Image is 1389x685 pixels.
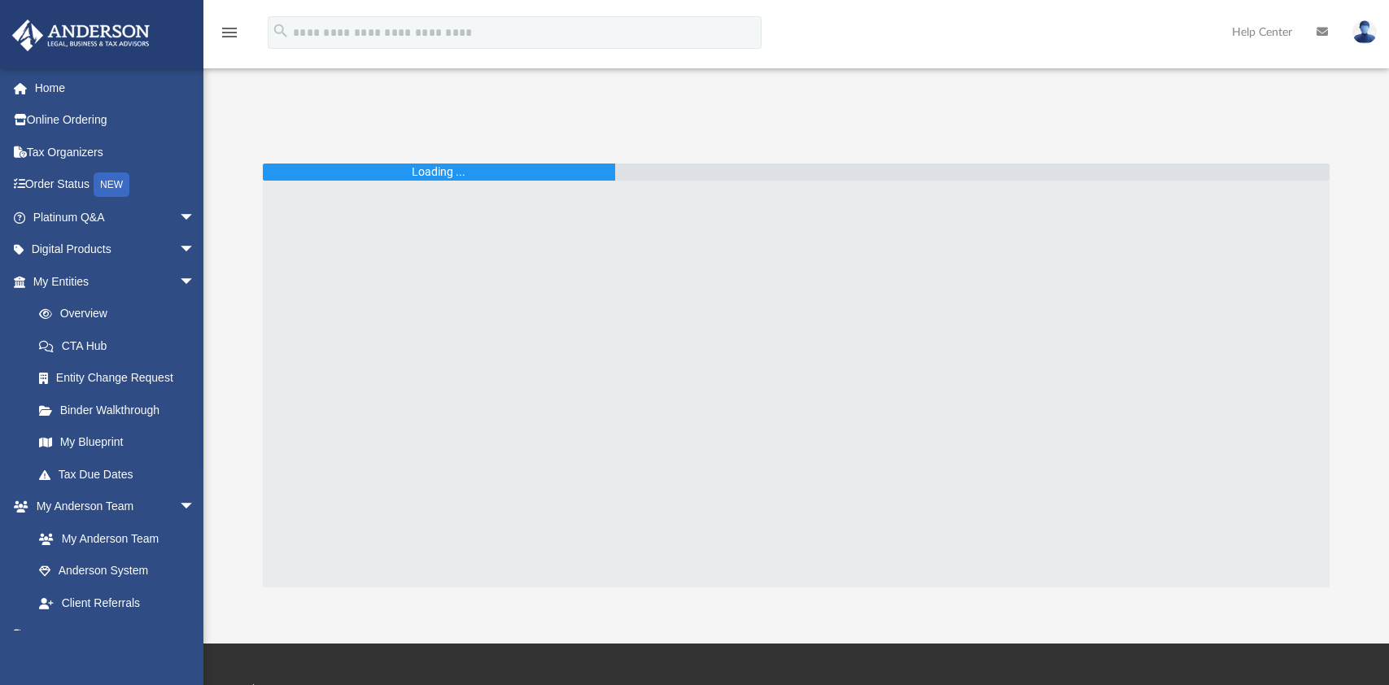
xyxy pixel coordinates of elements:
a: My Documentsarrow_drop_down [11,619,212,652]
a: My Blueprint [23,426,212,459]
a: Anderson System [23,555,212,587]
span: arrow_drop_down [179,233,212,267]
a: menu [220,31,239,42]
a: Overview [23,298,220,330]
a: Tax Organizers [11,136,220,168]
i: menu [220,23,239,42]
div: NEW [94,172,129,197]
i: search [272,22,290,40]
a: Client Referrals [23,587,212,619]
span: arrow_drop_down [179,619,212,652]
a: Platinum Q&Aarrow_drop_down [11,201,220,233]
span: arrow_drop_down [179,491,212,524]
a: Digital Productsarrow_drop_down [11,233,220,266]
span: arrow_drop_down [179,201,212,234]
a: Order StatusNEW [11,168,220,202]
span: arrow_drop_down [179,265,212,299]
a: Home [11,72,220,104]
img: User Pic [1352,20,1377,44]
div: Loading ... [412,164,465,181]
a: Tax Due Dates [23,458,220,491]
a: Online Ordering [11,104,220,137]
a: My Entitiesarrow_drop_down [11,265,220,298]
img: Anderson Advisors Platinum Portal [7,20,155,51]
a: Entity Change Request [23,362,220,395]
a: CTA Hub [23,329,220,362]
a: Binder Walkthrough [23,394,220,426]
a: My Anderson Team [23,522,203,555]
a: My Anderson Teamarrow_drop_down [11,491,212,523]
